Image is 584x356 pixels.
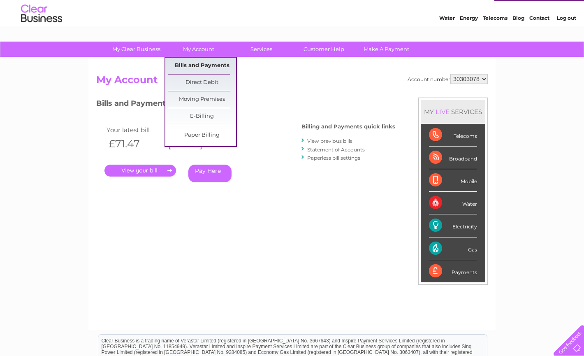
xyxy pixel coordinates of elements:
[104,135,164,152] th: £71.47
[307,155,360,161] a: Paperless bill settings
[301,123,395,130] h4: Billing and Payments quick links
[104,165,176,177] a: .
[168,108,236,125] a: E-Billing
[460,35,478,41] a: Energy
[429,214,477,237] div: Electricity
[512,35,524,41] a: Blog
[307,138,352,144] a: View previous bills
[104,124,164,135] td: Your latest bill
[168,127,236,144] a: Paper Billing
[290,42,358,57] a: Customer Help
[352,42,420,57] a: Make A Payment
[408,74,488,84] div: Account number
[434,108,451,116] div: LIVE
[421,100,485,123] div: MY SERVICES
[557,35,576,41] a: Log out
[429,260,477,282] div: Payments
[98,5,487,40] div: Clear Business is a trading name of Verastar Limited (registered in [GEOGRAPHIC_DATA] No. 3667643...
[96,98,395,112] h3: Bills and Payments
[439,35,455,41] a: Water
[529,35,549,41] a: Contact
[164,124,223,135] td: Invoice date
[168,74,236,91] a: Direct Debit
[429,124,477,147] div: Telecoms
[188,165,232,182] a: Pay Here
[164,135,223,152] th: [DATE]
[21,21,63,47] img: logo.png
[102,42,170,57] a: My Clear Business
[168,91,236,108] a: Moving Premises
[96,74,488,90] h2: My Account
[429,4,486,14] a: 0333 014 3131
[168,58,236,74] a: Bills and Payments
[429,237,477,260] div: Gas
[483,35,508,41] a: Telecoms
[307,147,365,153] a: Statement of Accounts
[429,169,477,192] div: Mobile
[429,147,477,169] div: Broadband
[227,42,295,57] a: Services
[165,42,233,57] a: My Account
[429,192,477,214] div: Water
